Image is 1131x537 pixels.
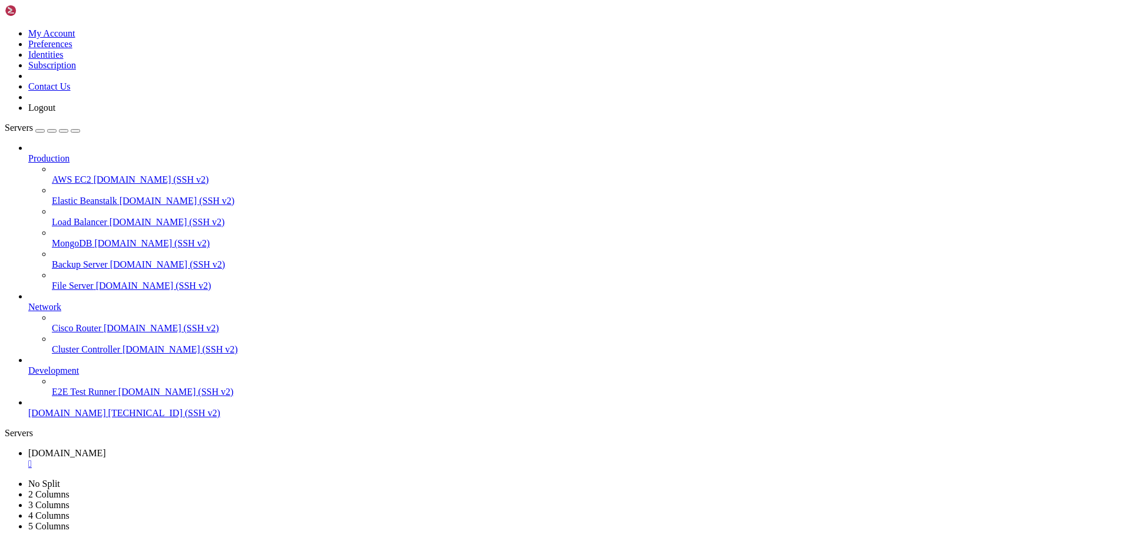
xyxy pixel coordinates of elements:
li: Load Balancer [DOMAIN_NAME] (SSH v2) [52,206,1126,228]
a: AWS EC2 [DOMAIN_NAME] (SSH v2) [52,174,1126,185]
span: File Server [52,281,94,291]
li: Elastic Beanstalk [DOMAIN_NAME] (SSH v2) [52,185,1126,206]
a: Load Balancer [DOMAIN_NAME] (SSH v2) [52,217,1126,228]
span: Cisco Router [52,323,101,333]
span: Servers [5,123,33,133]
li: E2E Test Runner [DOMAIN_NAME] (SSH v2) [52,376,1126,397]
a: File Server [DOMAIN_NAME] (SSH v2) [52,281,1126,291]
span: Backup Server [52,259,108,269]
li: Cisco Router [DOMAIN_NAME] (SSH v2) [52,312,1126,334]
img: Shellngn [5,5,72,17]
a: Logout [28,103,55,113]
span: [DOMAIN_NAME] (SSH v2) [110,217,225,227]
a: 4 Columns [28,510,70,520]
a: My Account [28,28,75,38]
span: MongoDB [52,238,92,248]
span: [DOMAIN_NAME] (SSH v2) [120,196,235,206]
a: No Split [28,479,60,489]
a: MongoDB [DOMAIN_NAME] (SSH v2) [52,238,1126,249]
a: Development [28,365,1126,376]
a: Subscription [28,60,76,70]
li: [DOMAIN_NAME] [TECHNICAL_ID] (SSH v2) [28,397,1126,419]
li: Development [28,355,1126,397]
a: Contact Us [28,81,71,91]
span: [TECHNICAL_ID] (SSH v2) [108,408,220,418]
a: 3 Columns [28,500,70,510]
li: AWS EC2 [DOMAIN_NAME] (SSH v2) [52,164,1126,185]
span: [DOMAIN_NAME] [28,408,106,418]
span: [DOMAIN_NAME] (SSH v2) [104,323,219,333]
a:  [28,459,1126,469]
a: qoldn.xyz [28,448,1126,469]
li: Backup Server [DOMAIN_NAME] (SSH v2) [52,249,1126,270]
a: Cisco Router [DOMAIN_NAME] (SSH v2) [52,323,1126,334]
span: [DOMAIN_NAME] (SSH v2) [110,259,226,269]
span: [DOMAIN_NAME] [28,448,106,458]
li: MongoDB [DOMAIN_NAME] (SSH v2) [52,228,1126,249]
span: Load Balancer [52,217,107,227]
li: Production [28,143,1126,291]
a: Network [28,302,1126,312]
a: Elastic Beanstalk [DOMAIN_NAME] (SSH v2) [52,196,1126,206]
span: [DOMAIN_NAME] (SSH v2) [94,238,210,248]
span: Cluster Controller [52,344,120,354]
a: Cluster Controller [DOMAIN_NAME] (SSH v2) [52,344,1126,355]
a: Identities [28,50,64,60]
span: [DOMAIN_NAME] (SSH v2) [96,281,211,291]
span: [DOMAIN_NAME] (SSH v2) [118,387,234,397]
a: Servers [5,123,80,133]
span: AWS EC2 [52,174,91,185]
a: Preferences [28,39,72,49]
span: Elastic Beanstalk [52,196,117,206]
a: E2E Test Runner [DOMAIN_NAME] (SSH v2) [52,387,1126,397]
li: File Server [DOMAIN_NAME] (SSH v2) [52,270,1126,291]
a: [DOMAIN_NAME] [TECHNICAL_ID] (SSH v2) [28,408,1126,419]
span: [DOMAIN_NAME] (SSH v2) [123,344,238,354]
a: 5 Columns [28,521,70,531]
span: [DOMAIN_NAME] (SSH v2) [94,174,209,185]
a: Production [28,153,1126,164]
span: Production [28,153,70,163]
span: E2E Test Runner [52,387,116,397]
li: Cluster Controller [DOMAIN_NAME] (SSH v2) [52,334,1126,355]
span: Development [28,365,79,375]
a: Backup Server [DOMAIN_NAME] (SSH v2) [52,259,1126,270]
div: Servers [5,428,1126,439]
a: 2 Columns [28,489,70,499]
li: Network [28,291,1126,355]
span: Network [28,302,61,312]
